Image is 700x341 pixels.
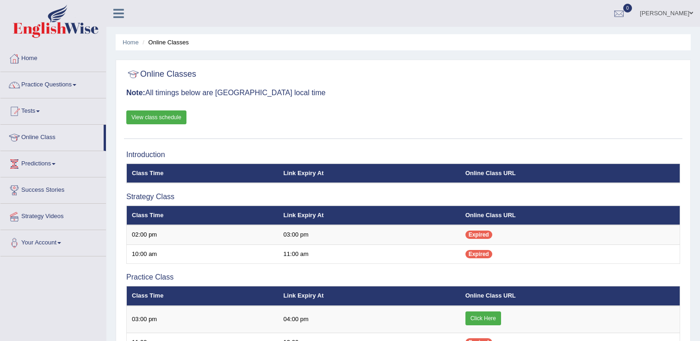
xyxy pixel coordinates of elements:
[126,67,196,81] h2: Online Classes
[460,164,680,183] th: Online Class URL
[279,225,460,244] td: 03:00 pm
[0,230,106,253] a: Your Account
[0,177,106,201] a: Success Stories
[0,98,106,122] a: Tests
[623,4,632,12] span: 0
[126,110,186,124] a: View class schedule
[460,206,680,225] th: Online Class URL
[465,231,492,239] span: Expired
[0,204,106,227] a: Strategy Videos
[127,306,279,333] td: 03:00 pm
[127,164,279,183] th: Class Time
[127,286,279,305] th: Class Time
[465,311,501,325] a: Click Here
[127,206,279,225] th: Class Time
[279,306,460,333] td: 04:00 pm
[279,286,460,305] th: Link Expiry At
[140,38,189,47] li: Online Classes
[279,244,460,264] td: 11:00 am
[0,72,106,95] a: Practice Questions
[460,286,680,305] th: Online Class URL
[126,89,145,97] b: Note:
[0,125,104,148] a: Online Class
[126,273,680,281] h3: Practice Class
[279,206,460,225] th: Link Expiry At
[0,151,106,174] a: Predictions
[465,250,492,258] span: Expired
[126,193,680,201] h3: Strategy Class
[126,151,680,159] h3: Introduction
[0,46,106,69] a: Home
[127,244,279,264] td: 10:00 am
[126,89,680,97] h3: All timings below are [GEOGRAPHIC_DATA] local time
[123,39,139,46] a: Home
[279,164,460,183] th: Link Expiry At
[127,225,279,244] td: 02:00 pm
